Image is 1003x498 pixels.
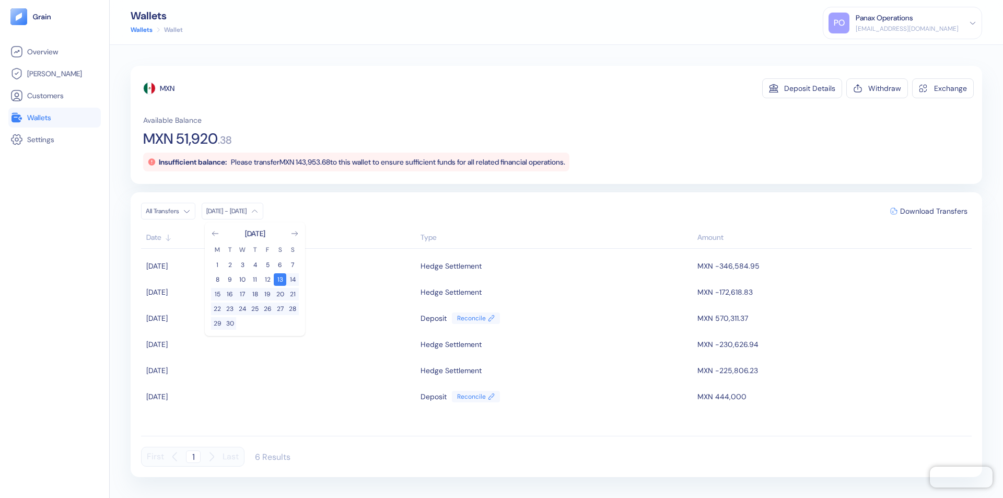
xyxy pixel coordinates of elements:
button: 4 [249,259,261,271]
div: [DATE] [245,228,265,239]
button: Withdraw [846,78,908,98]
div: Sort descending [697,232,966,243]
button: 28 [286,303,299,315]
th: Friday [261,245,274,254]
button: 10 [236,273,249,286]
div: [EMAIL_ADDRESS][DOMAIN_NAME] [856,24,959,33]
div: [DATE] - [DATE] [206,207,247,215]
span: MXN -346,584.95 [697,261,760,271]
th: Monday [211,245,224,254]
button: 11 [249,273,261,286]
span: MXN -225,806.23 [697,366,758,375]
div: Deposit [421,309,447,327]
button: 27 [274,303,286,315]
button: Go to previous month [211,229,219,238]
span: Customers [27,90,64,101]
div: 6 Results [255,451,290,462]
div: Hedge Settlement [421,362,482,379]
div: PO [829,13,849,33]
span: Overview [27,47,58,57]
span: Download Transfers [900,207,967,215]
span: Wallets [27,112,51,123]
span: [DATE] [146,340,168,349]
span: [PERSON_NAME] [27,68,82,79]
button: 24 [236,303,249,315]
span: Settings [27,134,54,145]
button: First [147,447,164,467]
a: Customers [10,89,99,102]
span: Insufficient balance: [159,157,227,167]
th: Wednesday [236,245,249,254]
button: 12 [261,273,274,286]
div: Sort ascending [421,232,692,243]
button: 17 [236,288,249,300]
button: 18 [249,288,261,300]
button: 23 [224,303,236,315]
button: Deposit Details [762,78,842,98]
span: MXN -230,626.94 [697,340,759,349]
img: logo-tablet-V2.svg [10,8,27,25]
div: Hedge Settlement [421,257,482,275]
iframe: Chatra live chat [930,467,993,488]
button: 8 [211,273,224,286]
a: Reconcile [452,312,500,324]
button: 19 [261,288,274,300]
span: [DATE] [146,314,168,323]
th: Sunday [286,245,299,254]
div: Hedge Settlement [421,335,482,353]
button: 7 [286,259,299,271]
button: 3 [236,259,249,271]
button: [DATE] - [DATE] [202,203,263,219]
div: Panax Operations [856,13,913,24]
img: logo [32,13,52,20]
th: Tuesday [224,245,236,254]
span: Available Balance [143,115,202,125]
button: Download Transfers [886,203,972,219]
button: 6 [274,259,286,271]
a: Wallets [131,25,153,34]
button: Exchange [912,78,974,98]
button: 26 [261,303,274,315]
span: [DATE] [146,366,168,375]
div: Exchange [934,85,967,92]
button: 14 [286,273,299,286]
div: Deposit Details [784,85,835,92]
a: [PERSON_NAME] [10,67,99,80]
div: Sort ascending [146,232,415,243]
div: Deposit [421,388,447,406]
button: 15 [211,288,224,300]
a: Wallets [10,111,99,124]
div: Withdraw [868,85,901,92]
button: 2 [224,259,236,271]
a: Settings [10,133,99,146]
span: Please transfer MXN 143,953.68 to this wallet to ensure sufficient funds for all related financia... [231,157,565,167]
div: Wallets [131,10,183,21]
span: [DATE] [146,392,168,401]
button: Last [223,447,239,467]
button: 22 [211,303,224,315]
span: MXN 51,920 [143,132,218,146]
span: MXN 444,000 [697,392,747,401]
a: Overview [10,45,99,58]
span: MXN 570,311.37 [697,314,748,323]
button: 5 [261,259,274,271]
span: . 38 [218,135,232,145]
button: 13 [274,273,286,286]
a: Reconcile [452,391,500,402]
button: 1 [211,259,224,271]
button: 20 [274,288,286,300]
button: 9 [224,273,236,286]
th: Thursday [249,245,261,254]
button: 16 [224,288,236,300]
button: 30 [224,317,236,330]
button: 21 [286,288,299,300]
div: Hedge Settlement [421,283,482,301]
button: 29 [211,317,224,330]
button: Go to next month [290,229,299,238]
div: MXN [160,83,174,94]
button: 25 [249,303,261,315]
span: [DATE] [146,261,168,271]
span: [DATE] [146,287,168,297]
